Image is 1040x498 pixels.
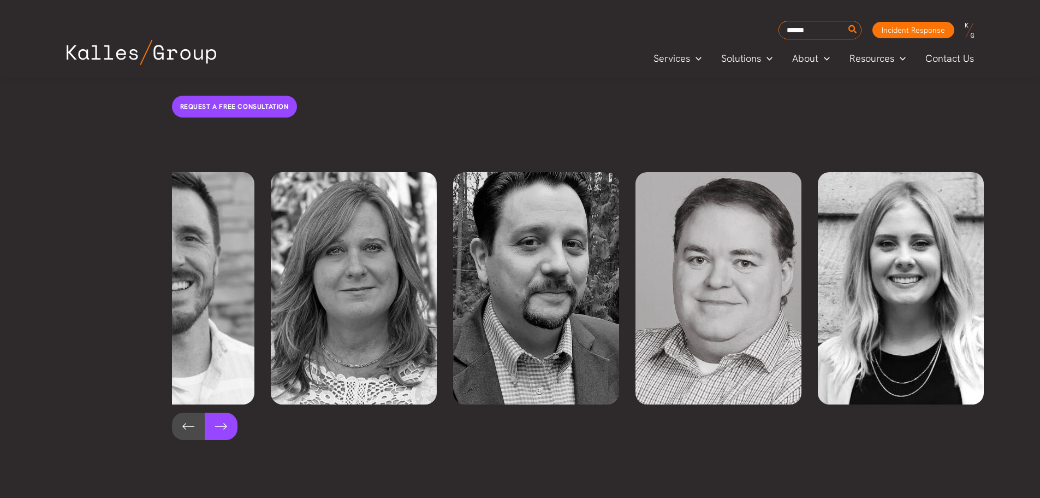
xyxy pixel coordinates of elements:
[653,50,690,67] span: Services
[761,50,772,67] span: Menu Toggle
[925,50,974,67] span: Contact Us
[782,50,840,67] a: AboutMenu Toggle
[690,50,702,67] span: Menu Toggle
[872,22,954,38] a: Incident Response
[721,50,761,67] span: Solutions
[644,49,984,67] nav: Primary Site Navigation
[792,50,818,67] span: About
[840,50,916,67] a: ResourcesMenu Toggle
[172,96,297,118] a: Request a free consultation
[849,50,894,67] span: Resources
[894,50,906,67] span: Menu Toggle
[180,102,289,111] span: Request a free consultation
[67,40,216,65] img: Kalles Group
[711,50,782,67] a: SolutionsMenu Toggle
[644,50,711,67] a: ServicesMenu Toggle
[846,21,860,39] button: Search
[818,50,830,67] span: Menu Toggle
[916,50,985,67] a: Contact Us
